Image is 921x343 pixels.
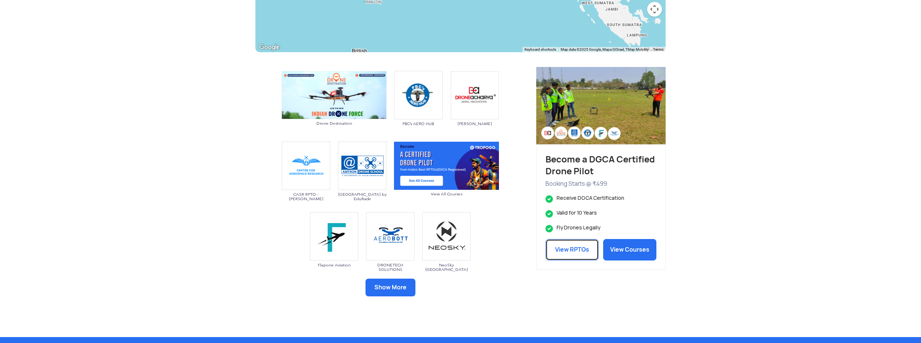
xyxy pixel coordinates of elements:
[257,43,282,52] img: Google
[282,91,387,125] a: Drone Destination
[546,154,656,177] h3: Become a DGCA Certified Drone Pilot
[422,233,471,272] a: NeoSky [GEOGRAPHIC_DATA]
[603,239,656,260] a: View Courses
[394,71,443,120] img: ic_pbc.png
[394,121,443,126] span: PBC’s AERO HUB
[366,233,415,272] a: DRONETECH SOLUTIONS
[450,71,499,120] img: ic_dronacharyaaerial.png
[546,239,599,260] a: View RPTOs
[546,224,656,231] li: Fly Drones Legally
[546,195,656,202] li: Receive DGCA Certification
[282,141,330,190] img: ic_annauniversity.png
[366,263,415,272] span: DRONETECH SOLUTIONS
[422,263,471,272] span: NeoSky [GEOGRAPHIC_DATA]
[338,192,387,201] span: [GEOGRAPHIC_DATA] by EduRade
[647,2,662,17] button: Map camera controls
[422,212,471,261] img: img_neosky.png
[394,91,443,126] a: PBC’s AERO HUB
[394,162,499,196] a: View All Courses
[282,121,387,125] span: Drone Destination
[282,192,330,201] span: CASR RPTO - [PERSON_NAME]
[338,141,387,190] img: ic_amtron.png
[257,43,282,52] a: Open this area in Google Maps (opens a new window)
[310,233,358,267] a: Flapone Aviation
[546,179,656,189] p: Booking Starts @ ₹499
[536,67,666,144] img: bg_sideadtraining.png
[546,209,656,216] li: Valid for 10 Years
[394,192,499,196] span: View All Courses
[366,212,415,261] img: bg_droneteech.png
[524,47,556,52] button: Keyboard shortcuts
[338,162,387,201] a: [GEOGRAPHIC_DATA] by EduRade
[310,212,358,261] img: bg_flapone.png
[653,47,663,51] a: Terms (opens in new tab)
[561,47,649,51] span: Map data ©2025 Google, Mapa GISrael, TMap Mobility
[450,121,499,126] span: [PERSON_NAME]
[282,162,330,201] a: CASR RPTO - [PERSON_NAME]
[394,142,499,190] img: ic_tgcourse.png
[310,263,358,267] span: Flapone Aviation
[450,91,499,126] a: [PERSON_NAME]
[282,71,387,120] img: ic_dronoedestination_double.png
[366,279,415,296] button: Show More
